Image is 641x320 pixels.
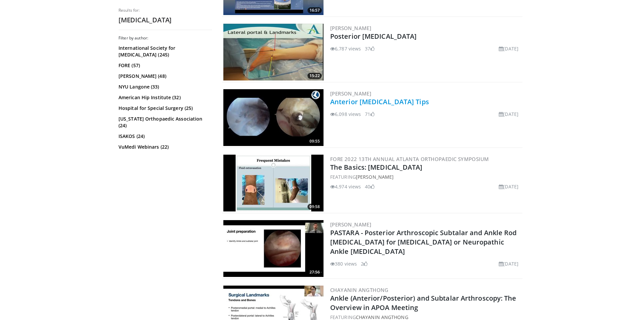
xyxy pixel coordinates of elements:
[330,228,517,256] a: PASTARA - Posterior Arthroscopic Subtalar and Ankle Rod [MEDICAL_DATA] for [MEDICAL_DATA] or Neur...
[356,174,394,180] a: [PERSON_NAME]
[330,287,389,293] a: Chayanin Angthong
[330,111,361,118] li: 6,098 views
[223,89,324,146] a: 09:55
[119,35,212,41] h3: Filter by author:
[330,25,371,31] a: [PERSON_NAME]
[361,260,368,267] li: 2
[119,16,212,24] h2: [MEDICAL_DATA]
[223,89,324,146] img: bd27dc76-d32c-4986-affd-cc3e1aa46c7c.300x170_q85_crop-smart_upscale.jpg
[499,45,518,52] li: [DATE]
[365,183,374,190] li: 40
[365,45,374,52] li: 37
[330,97,429,106] a: Anterior [MEDICAL_DATA] Tips
[119,8,212,13] p: Results for:
[223,220,324,277] a: 27:56
[223,155,324,211] a: 09:58
[330,221,371,228] a: [PERSON_NAME]
[119,73,210,79] a: [PERSON_NAME] (48)
[330,183,361,190] li: 4,974 views
[119,144,210,150] a: VuMedi Webinars (22)
[307,204,322,210] span: 09:58
[330,45,361,52] li: 6,787 views
[223,24,324,81] a: 15:22
[119,105,210,112] a: Hospital for Special Surgery (25)
[330,173,521,180] div: FEATURING
[330,90,371,97] a: [PERSON_NAME]
[330,260,357,267] li: 380 views
[499,260,518,267] li: [DATE]
[330,163,423,172] a: The Basics: [MEDICAL_DATA]
[307,7,322,13] span: 16:57
[119,84,210,90] a: NYU Langone (33)
[119,116,210,129] a: [US_STATE] Orthopaedic Association (24)
[499,111,518,118] li: [DATE]
[119,62,210,69] a: FORE (57)
[330,32,417,41] a: Posterior [MEDICAL_DATA]
[499,183,518,190] li: [DATE]
[119,94,210,101] a: American Hip Institute (32)
[307,138,322,144] span: 09:55
[307,73,322,79] span: 15:22
[223,24,324,81] img: a5e3fb93-4d95-4492-9c4d-77a4a7e751ab.300x170_q85_crop-smart_upscale.jpg
[223,220,324,277] img: 96e9603a-ae17-4ec1-b4d8-ea1df7a30e1b.300x170_q85_crop-smart_upscale.jpg
[223,155,324,211] img: 2ff8c994-fb05-4bbf-ae6f-813507ed6c90.300x170_q85_crop-smart_upscale.jpg
[119,45,210,58] a: International Society for [MEDICAL_DATA] (245)
[119,133,210,140] a: ISAKOS (24)
[330,156,489,162] a: FORE 2022 13th Annual Atlanta Orthopaedic Symposium
[330,294,516,312] a: Ankle (Anterior/Posterior) and Subtalar Arthroscopy: The Overview in APOA Meeting
[365,111,374,118] li: 71
[307,269,322,275] span: 27:56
